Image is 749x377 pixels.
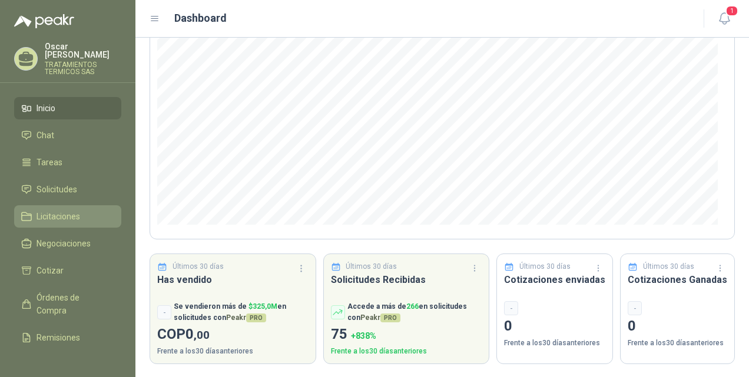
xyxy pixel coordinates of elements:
[504,338,605,349] p: Frente a los 30 días anteriores
[14,326,121,349] a: Remisiones
[14,178,121,201] a: Solicitudes
[347,301,482,323] p: Accede a más de en solicitudes con
[157,323,309,346] p: COP
[14,151,121,174] a: Tareas
[37,237,91,250] span: Negociaciones
[14,205,121,228] a: Licitaciones
[628,301,642,315] div: -
[504,315,605,338] p: 0
[45,61,121,75] p: TRATAMIENTOS TERMICOS SAS
[37,129,54,142] span: Chat
[157,272,309,287] h3: Has vendido
[246,313,266,322] span: PRO
[14,286,121,322] a: Órdenes de Compra
[194,328,210,342] span: ,00
[14,232,121,255] a: Negociaciones
[37,264,64,277] span: Cotizar
[185,326,210,342] span: 0
[37,102,55,115] span: Inicio
[45,42,121,59] p: Oscar [PERSON_NAME]
[725,5,738,16] span: 1
[248,302,277,311] span: $ 325,0M
[37,291,110,317] span: Órdenes de Compra
[14,97,121,119] a: Inicio
[37,156,62,169] span: Tareas
[14,14,74,28] img: Logo peakr
[628,338,727,349] p: Frente a los 30 días anteriores
[519,261,571,272] p: Últimos 30 días
[351,331,376,341] span: + 838 %
[14,259,121,282] a: Cotizar
[504,301,518,315] div: -
[37,331,80,344] span: Remisiones
[157,346,309,357] p: Frente a los 30 días anteriores
[643,261,694,272] p: Últimos 30 días
[226,313,266,322] span: Peakr
[37,183,77,196] span: Solicitudes
[346,261,397,272] p: Últimos 30 días
[406,302,419,311] span: 266
[174,10,227,26] h1: Dashboard
[157,305,171,319] div: -
[174,301,309,323] p: Se vendieron más de en solicitudes con
[360,313,400,322] span: Peakr
[331,272,482,287] h3: Solicitudes Recibidas
[173,261,224,272] p: Últimos 30 días
[380,313,400,322] span: PRO
[37,210,80,223] span: Licitaciones
[714,8,735,29] button: 1
[504,272,605,287] h3: Cotizaciones enviadas
[14,124,121,146] a: Chat
[628,272,727,287] h3: Cotizaciones Ganadas
[331,323,482,346] p: 75
[628,315,727,338] p: 0
[331,346,482,357] p: Frente a los 30 días anteriores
